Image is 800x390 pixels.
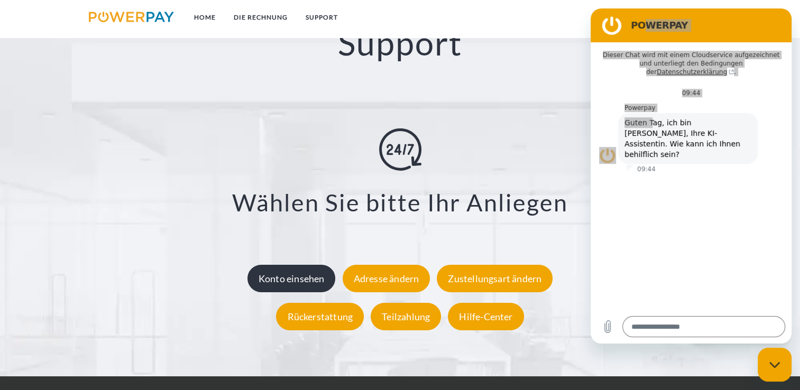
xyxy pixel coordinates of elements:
[40,22,760,64] h2: Support
[247,264,336,292] div: Konto einsehen
[273,310,366,322] a: Rückerstattung
[340,272,433,284] a: Adresse ändern
[591,8,792,343] iframe: Messaging-Fenster
[343,264,430,292] div: Adresse ändern
[657,8,689,27] a: agb
[225,8,297,27] a: DIE RECHNUNG
[276,302,364,330] div: Rückerstattung
[437,264,553,292] div: Zustellungsart ändern
[445,310,526,322] a: Hilfe-Center
[434,272,555,284] a: Zustellungsart ändern
[371,302,441,330] div: Teilzahlung
[448,302,523,330] div: Hilfe-Center
[758,348,792,382] iframe: Schaltfläche zum Öffnen des Messaging-Fensters; Konversation läuft
[368,310,444,322] a: Teilzahlung
[89,12,174,22] img: logo-powerpay.svg
[379,128,421,171] img: online-shopping.svg
[185,8,225,27] a: Home
[53,188,747,217] h3: Wählen Sie bitte Ihr Anliegen
[297,8,347,27] a: SUPPORT
[245,272,338,284] a: Konto einsehen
